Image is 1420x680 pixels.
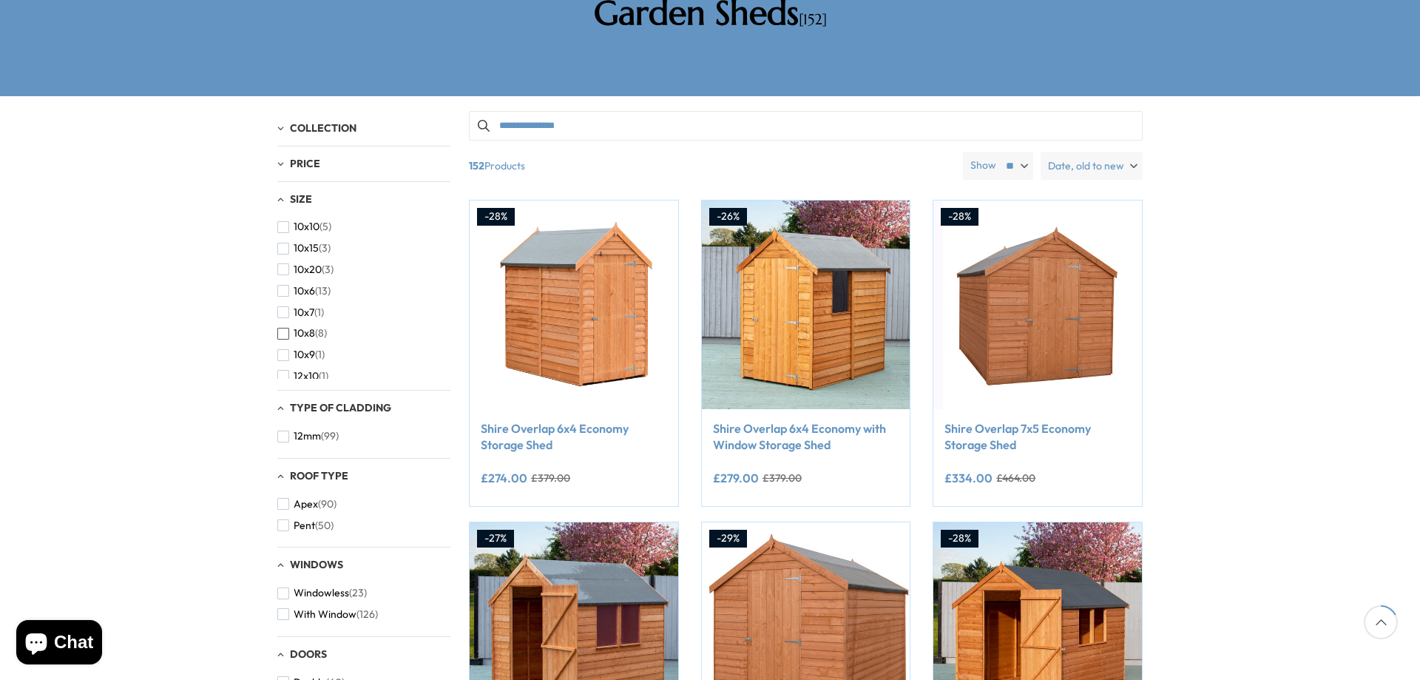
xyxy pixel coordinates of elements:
[277,280,331,302] button: 10x6
[315,327,327,340] span: (8)
[941,530,978,548] div: -28%
[315,519,334,532] span: (50)
[319,370,328,383] span: (1)
[277,323,327,344] button: 10x8
[314,306,324,319] span: (1)
[933,201,1142,409] img: Shire Overlap 7x5 Economy Storage Shed - Best Shed
[944,472,993,484] ins: £334.00
[290,469,348,482] span: Roof Type
[477,530,514,548] div: -27%
[294,221,319,233] span: 10x10
[277,515,334,536] button: Pent
[277,302,324,323] button: 10x7
[294,587,349,599] span: Windowless
[294,306,314,319] span: 10x7
[277,425,339,447] button: 12mm
[315,349,325,361] span: (1)
[290,558,343,571] span: Windows
[713,420,899,454] a: Shire Overlap 6x4 Economy with Window Storage Shed
[463,152,957,180] span: Products
[294,327,315,340] span: 10x8
[12,620,106,668] inbox-online-store-chat: Shopify online store chat
[290,401,391,414] span: Type of Cladding
[713,472,759,484] ins: £279.00
[315,285,331,297] span: (13)
[277,604,378,625] button: With Window
[941,208,978,226] div: -28%
[349,587,367,599] span: (23)
[277,216,331,238] button: 10x10
[294,608,356,621] span: With Window
[709,208,747,226] div: -26%
[470,201,678,409] img: Shire Overlap 6x4 Economy Storage Shed - Best Shed
[319,221,331,233] span: (5)
[477,208,515,226] div: -28%
[294,498,318,511] span: Apex
[290,157,320,170] span: Price
[469,111,1143,141] input: Search products
[702,201,910,409] img: Shire Overlap 6x4 Economy with Window Storage Shed - Best Shed
[294,519,315,532] span: Pent
[1048,152,1124,180] span: Date, old to new
[763,473,802,483] del: £379.00
[1041,152,1143,180] label: Date, old to new
[356,608,378,621] span: (126)
[290,121,356,135] span: Collection
[277,582,367,604] button: Windowless
[294,370,319,383] span: 12x10
[481,472,527,484] ins: £274.00
[319,242,331,255] span: (3)
[294,430,321,442] span: 12mm
[294,263,322,276] span: 10x20
[321,430,339,442] span: (99)
[318,498,337,511] span: (90)
[944,420,1131,454] a: Shire Overlap 7x5 Economy Storage Shed
[277,494,337,515] button: Apex
[469,152,484,180] b: 152
[294,242,319,255] span: 10x15
[290,647,327,661] span: Doors
[294,285,315,297] span: 10x6
[996,473,1035,483] del: £464.00
[970,158,996,173] label: Show
[531,473,570,483] del: £379.00
[481,420,667,454] a: Shire Overlap 6x4 Economy Storage Shed
[322,263,334,276] span: (3)
[277,259,334,280] button: 10x20
[277,344,325,366] button: 10x9
[294,349,315,361] span: 10x9
[799,10,827,29] span: [152]
[290,192,312,206] span: Size
[277,238,331,259] button: 10x15
[277,366,328,387] button: 12x10
[709,530,747,548] div: -29%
